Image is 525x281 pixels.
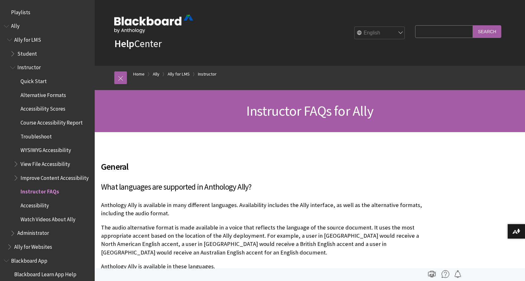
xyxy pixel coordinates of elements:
[21,145,71,154] span: WYSIWYG Accessibility
[11,21,20,29] span: Ally
[11,7,30,15] span: Playlists
[133,70,145,78] a: Home
[21,76,47,84] span: Quick Start
[355,27,405,39] select: Site Language Selector
[114,37,162,50] a: HelpCenter
[246,102,373,119] span: Instructor FAQs for Ally
[4,7,91,18] nav: Book outline for Playlists
[21,159,70,167] span: View File Accessibility
[198,70,217,78] a: Instructor
[21,104,65,112] span: Accessibility Scores
[21,117,83,126] span: Course Accessibility Report
[21,214,75,223] span: Watch Videos About Ally
[21,186,59,195] span: Instructor FAQs
[114,37,134,50] strong: Help
[168,70,190,78] a: Ally for LMS
[101,262,425,271] p: Anthology Ally is available in these languages.
[101,160,425,173] span: General
[101,201,425,217] p: Anthology Ally is available in many different languages. Availability includes the Ally interface...
[21,173,89,181] span: Improve Content Accessibility
[21,200,49,209] span: Accessibility
[14,34,41,43] span: Ally for LMS
[17,62,41,71] span: Instructor
[428,270,436,278] img: Print
[101,223,425,257] p: The audio alternative format is made available in a voice that reflects the language of the sourc...
[17,228,49,236] span: Administrator
[14,269,76,278] span: Blackboard Learn App Help
[21,131,52,140] span: Troubleshoot
[454,270,462,278] img: Follow this page
[473,25,501,38] input: Search
[21,90,66,98] span: Alternative Formats
[101,181,425,193] h3: What languages are supported in Anthology Ally?
[114,15,193,33] img: Blackboard by Anthology
[11,255,47,264] span: Blackboard App
[153,70,159,78] a: Ally
[4,21,91,252] nav: Book outline for Anthology Ally Help
[14,241,52,250] span: Ally for Websites
[17,48,37,57] span: Student
[442,270,449,278] img: More help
